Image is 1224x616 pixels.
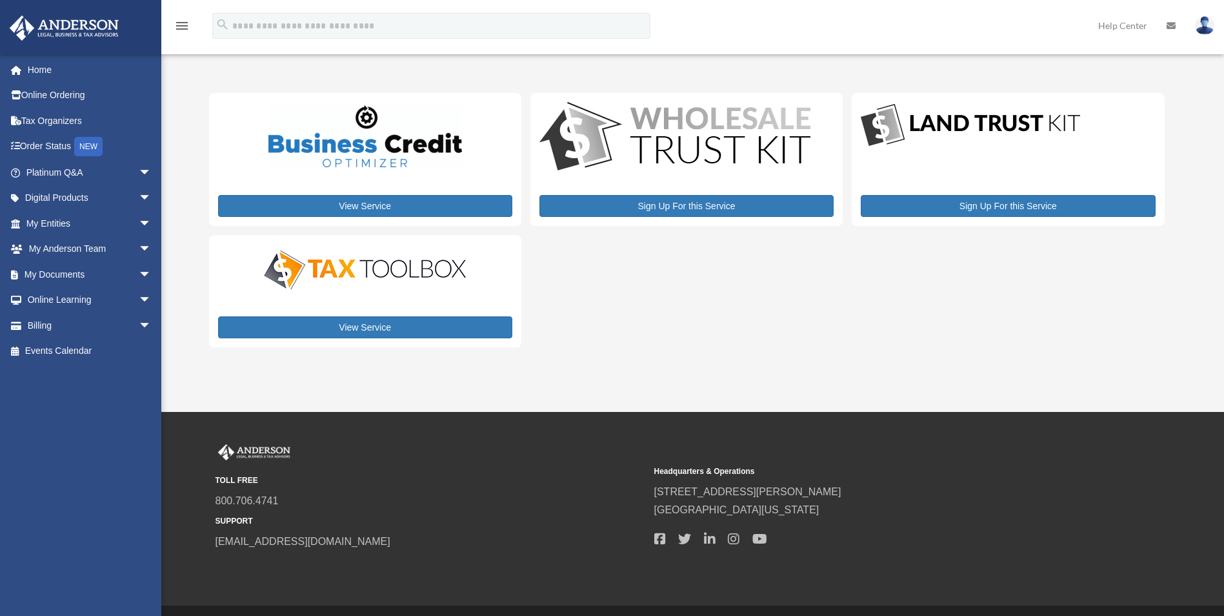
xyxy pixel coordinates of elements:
a: Sign Up For this Service [539,195,834,217]
a: Order StatusNEW [9,134,171,160]
a: Digital Productsarrow_drop_down [9,185,165,211]
a: [EMAIL_ADDRESS][DOMAIN_NAME] [216,536,390,547]
a: My Anderson Teamarrow_drop_down [9,236,171,262]
a: menu [174,23,190,34]
a: Online Ordering [9,83,171,108]
a: [GEOGRAPHIC_DATA][US_STATE] [654,504,819,515]
span: arrow_drop_down [139,262,165,288]
a: Events Calendar [9,338,171,364]
a: My Entitiesarrow_drop_down [9,210,171,236]
a: My Documentsarrow_drop_down [9,262,171,287]
i: menu [174,18,190,34]
a: Billingarrow_drop_down [9,313,171,338]
a: Online Learningarrow_drop_down [9,287,171,313]
small: SUPPORT [216,515,645,528]
small: TOLL FREE [216,474,645,488]
img: Anderson Advisors Platinum Portal [6,15,123,41]
span: arrow_drop_down [139,287,165,314]
a: [STREET_ADDRESS][PERSON_NAME] [654,486,841,497]
div: NEW [74,137,103,156]
a: Tax Organizers [9,108,171,134]
a: View Service [218,195,512,217]
img: User Pic [1195,16,1214,35]
img: LandTrust_lgo-1.jpg [861,102,1080,149]
span: arrow_drop_down [139,185,165,212]
img: WS-Trust-Kit-lgo-1.jpg [539,102,810,174]
a: Platinum Q&Aarrow_drop_down [9,159,171,185]
small: Headquarters & Operations [654,465,1084,478]
a: 800.706.4741 [216,495,279,506]
span: arrow_drop_down [139,313,165,339]
span: arrow_drop_down [139,210,165,237]
a: Sign Up For this Service [861,195,1155,217]
span: arrow_drop_down [139,159,165,186]
a: View Service [218,316,512,338]
a: Home [9,57,171,83]
img: Anderson Advisors Platinum Portal [216,444,293,461]
i: search [216,17,230,32]
span: arrow_drop_down [139,236,165,263]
